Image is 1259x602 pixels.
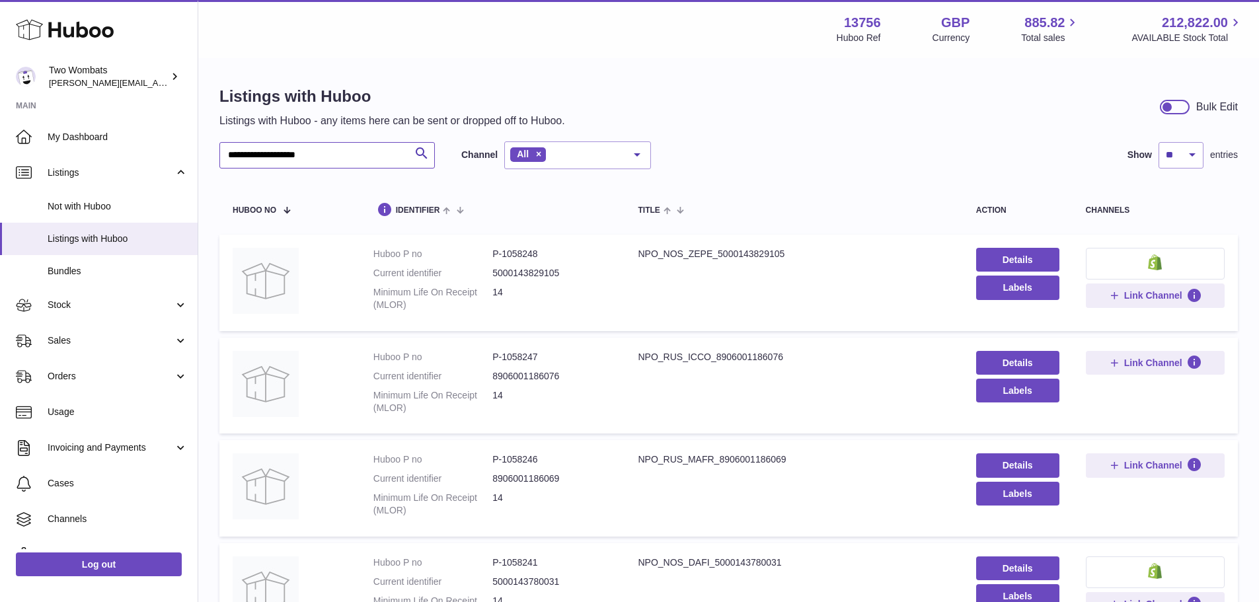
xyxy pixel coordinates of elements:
label: Channel [461,149,498,161]
span: Orders [48,370,174,383]
button: Link Channel [1086,283,1225,307]
dd: P-1058247 [492,351,611,363]
dt: Current identifier [373,267,492,280]
h1: Listings with Huboo [219,86,565,107]
span: Usage [48,406,188,418]
span: identifier [396,206,440,215]
span: Link Channel [1124,357,1182,369]
span: Listings [48,167,174,179]
button: Link Channel [1086,453,1225,477]
dd: P-1058241 [492,556,611,569]
span: Link Channel [1124,289,1182,301]
strong: GBP [941,14,970,32]
span: Channels [48,513,188,525]
span: entries [1210,149,1238,161]
dd: 5000143780031 [492,576,611,588]
dd: 5000143829105 [492,267,611,280]
dd: P-1058246 [492,453,611,466]
a: Log out [16,552,182,576]
span: [PERSON_NAME][EMAIL_ADDRESS][PERSON_NAME][DOMAIN_NAME] [49,77,336,88]
dt: Huboo P no [373,556,492,569]
span: Listings with Huboo [48,233,188,245]
dt: Huboo P no [373,248,492,260]
dt: Current identifier [373,576,492,588]
span: My Dashboard [48,131,188,143]
button: Link Channel [1086,351,1225,375]
img: shopify-small.png [1148,254,1162,270]
div: action [976,206,1059,215]
dt: Huboo P no [373,453,492,466]
span: Not with Huboo [48,200,188,213]
label: Show [1127,149,1152,161]
span: 885.82 [1024,14,1065,32]
dd: P-1058248 [492,248,611,260]
dd: 14 [492,286,611,311]
span: Settings [48,548,188,561]
dt: Current identifier [373,472,492,485]
dt: Minimum Life On Receipt (MLOR) [373,389,492,414]
div: Currency [933,32,970,44]
button: Labels [976,276,1059,299]
a: 885.82 Total sales [1021,14,1080,44]
dd: 8906001186069 [492,472,611,485]
img: NPO_RUS_ICCO_8906001186076 [233,351,299,417]
span: Invoicing and Payments [48,441,174,454]
dt: Minimum Life On Receipt (MLOR) [373,286,492,311]
span: Huboo no [233,206,276,215]
span: All [517,149,529,159]
div: Bulk Edit [1196,100,1238,114]
button: Labels [976,379,1059,402]
img: shopify-small.png [1148,563,1162,579]
span: Sales [48,334,174,347]
span: 212,822.00 [1162,14,1228,32]
div: Huboo Ref [837,32,881,44]
p: Listings with Huboo - any items here can be sent or dropped off to Huboo. [219,114,565,128]
strong: 13756 [844,14,881,32]
dt: Huboo P no [373,351,492,363]
span: Stock [48,299,174,311]
a: Details [976,351,1059,375]
a: Details [976,248,1059,272]
dt: Minimum Life On Receipt (MLOR) [373,492,492,517]
div: NPO_RUS_ICCO_8906001186076 [638,351,949,363]
button: Labels [976,482,1059,506]
dd: 14 [492,492,611,517]
div: NPO_NOS_DAFI_5000143780031 [638,556,949,569]
div: Two Wombats [49,64,168,89]
div: channels [1086,206,1225,215]
dd: 8906001186076 [492,370,611,383]
span: Link Channel [1124,459,1182,471]
span: AVAILABLE Stock Total [1131,32,1243,44]
a: Details [976,556,1059,580]
a: 212,822.00 AVAILABLE Stock Total [1131,14,1243,44]
div: NPO_NOS_ZEPE_5000143829105 [638,248,949,260]
a: Details [976,453,1059,477]
span: title [638,206,660,215]
span: Cases [48,477,188,490]
img: NPO_NOS_ZEPE_5000143829105 [233,248,299,314]
dt: Current identifier [373,370,492,383]
div: NPO_RUS_MAFR_8906001186069 [638,453,949,466]
img: NPO_RUS_MAFR_8906001186069 [233,453,299,519]
img: adam.randall@twowombats.com [16,67,36,87]
span: Total sales [1021,32,1080,44]
span: Bundles [48,265,188,278]
dd: 14 [492,389,611,414]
